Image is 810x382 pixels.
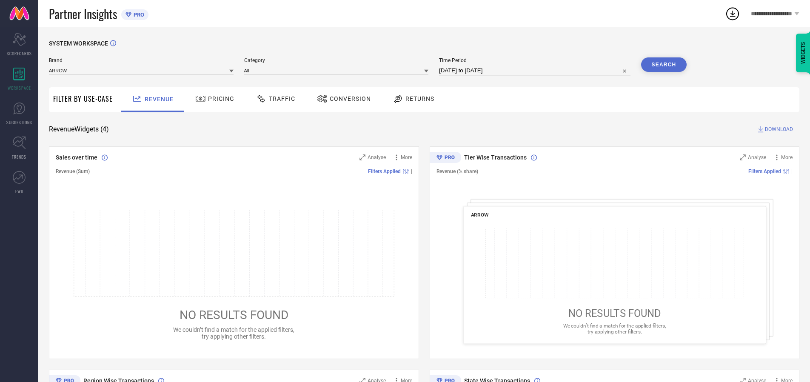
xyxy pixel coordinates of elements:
[269,95,295,102] span: Traffic
[15,188,23,194] span: FWD
[6,119,32,125] span: SUGGESTIONS
[436,168,478,174] span: Revenue (% share)
[439,66,630,76] input: Select time period
[748,154,766,160] span: Analyse
[748,168,781,174] span: Filters Applied
[180,308,288,322] span: NO RESULTS FOUND
[791,168,793,174] span: |
[725,6,740,21] div: Open download list
[244,57,429,63] span: Category
[359,154,365,160] svg: Zoom
[471,212,488,218] span: ARROW
[49,125,109,134] span: Revenue Widgets ( 4 )
[49,57,234,63] span: Brand
[173,326,294,340] span: We couldn’t find a match for the applied filters, try applying other filters.
[7,50,32,57] span: SCORECARDS
[208,95,234,102] span: Pricing
[464,154,527,161] span: Tier Wise Transactions
[411,168,412,174] span: |
[12,154,26,160] span: TRENDS
[53,94,113,104] span: Filter By Use-Case
[563,323,666,334] span: We couldn’t find a match for the applied filters, try applying other filters.
[8,85,31,91] span: WORKSPACE
[330,95,371,102] span: Conversion
[368,168,401,174] span: Filters Applied
[405,95,434,102] span: Returns
[368,154,386,160] span: Analyse
[145,96,174,103] span: Revenue
[568,308,661,319] span: NO RESULTS FOUND
[781,154,793,160] span: More
[740,154,746,160] svg: Zoom
[131,11,144,18] span: PRO
[641,57,687,72] button: Search
[56,168,90,174] span: Revenue (Sum)
[56,154,97,161] span: Sales over time
[401,154,412,160] span: More
[765,125,793,134] span: DOWNLOAD
[439,57,630,63] span: Time Period
[49,40,108,47] span: SYSTEM WORKSPACE
[430,152,461,165] div: Premium
[49,5,117,23] span: Partner Insights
